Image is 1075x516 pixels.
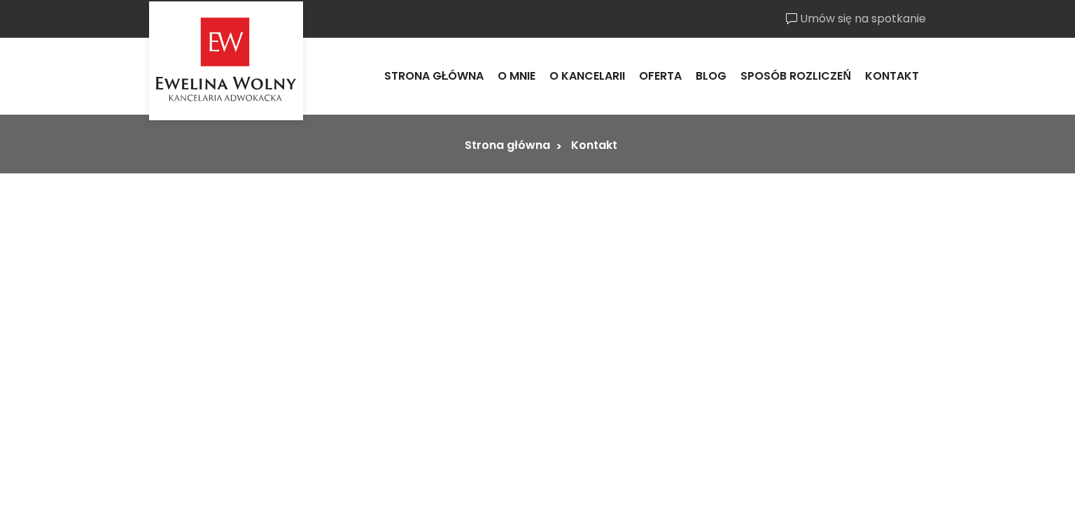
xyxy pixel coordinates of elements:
a: Blog [689,57,733,95]
a: Oferta [632,57,689,95]
a: O mnie [491,57,542,95]
a: Strona główna [377,57,491,95]
a: Sposób rozliczeń [733,57,858,95]
a: Umów się na spotkanie [786,10,926,27]
a: O kancelarii [542,57,632,95]
a: Strona główna [465,137,549,153]
li: Kontakt [571,137,617,154]
a: Kontakt [858,57,926,95]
